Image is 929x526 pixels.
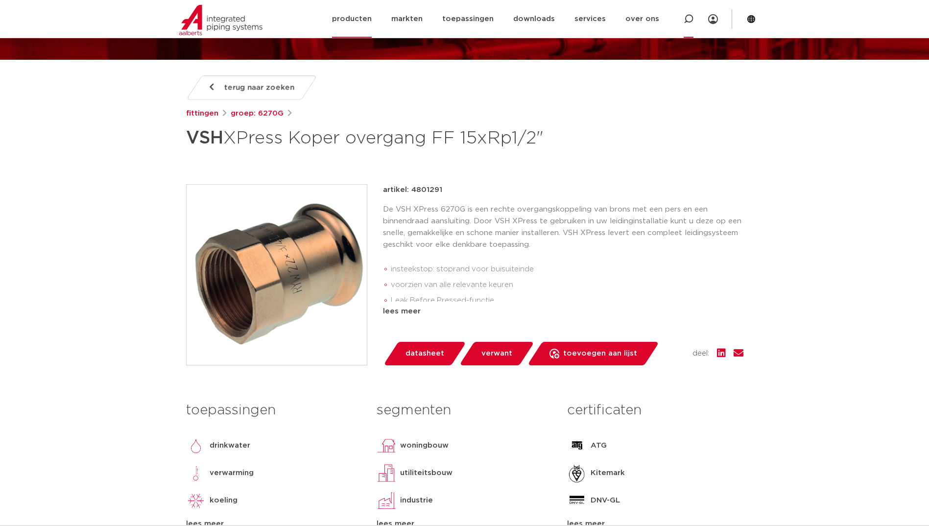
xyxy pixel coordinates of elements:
[567,436,587,455] img: ATG
[210,495,238,506] p: koeling
[391,262,743,277] li: insteekstop: stoprand voor buisuiteinde
[231,108,284,120] a: groep: 6270G
[377,436,396,455] img: woningbouw
[186,75,317,100] a: terug naar zoeken
[210,467,254,479] p: verwarming
[377,401,552,420] h3: segmenten
[591,495,620,506] p: DNV-GL
[567,463,587,483] img: Kitemark
[210,440,250,452] p: drinkwater
[186,108,218,120] a: fittingen
[481,346,512,361] span: verwant
[591,440,607,452] p: ATG
[591,467,625,479] p: Kitemark
[377,491,396,510] img: industrie
[186,436,206,455] img: drinkwater
[459,342,534,365] a: verwant
[563,346,637,361] span: toevoegen aan lijst
[187,185,367,365] img: Product Image for VSH XPress Koper overgang FF 15xRp1/2"
[400,467,453,479] p: utiliteitsbouw
[391,293,743,309] li: Leak Before Pressed-functie
[186,129,223,147] strong: VSH
[405,346,444,361] span: datasheet
[567,401,743,420] h3: certificaten
[391,277,743,293] li: voorzien van alle relevante keuren
[400,495,433,506] p: industrie
[383,184,442,196] p: artikel: 4801291
[224,80,294,96] span: terug naar zoeken
[383,306,743,317] div: lees meer
[383,342,466,365] a: datasheet
[186,401,362,420] h3: toepassingen
[186,463,206,483] img: verwarming
[186,491,206,510] img: koeling
[383,204,743,251] p: De VSH XPress 6270G is een rechte overgangskoppeling van brons met een pers en een binnendraad aa...
[400,440,449,452] p: woningbouw
[377,463,396,483] img: utiliteitsbouw
[567,491,587,510] img: DNV-GL
[692,348,709,359] span: deel:
[186,123,554,153] h1: XPress Koper overgang FF 15xRp1/2"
